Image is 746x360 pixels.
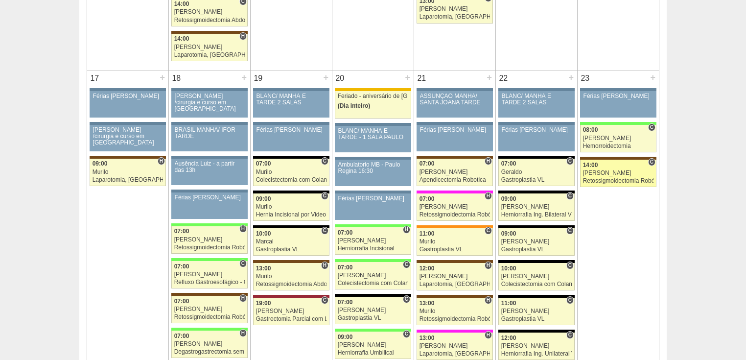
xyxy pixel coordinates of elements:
[501,316,572,322] div: Gastroplastia VL
[420,343,490,349] div: [PERSON_NAME]
[498,333,575,360] a: C 12:00 [PERSON_NAME] Herniorrafia Ing. Unilateral VL
[403,261,410,268] span: Consultório
[256,195,271,202] span: 09:00
[253,295,329,298] div: Key: Sírio Libanês
[498,228,575,256] a: C 09:00 [PERSON_NAME] Gastroplastia VL
[417,298,493,325] a: H 13:00 Murilo Retossigmoidectomia Robótica
[580,160,656,187] a: C 14:00 [PERSON_NAME] Retossigmoidectomia Robótica
[501,230,516,237] span: 09:00
[501,300,516,307] span: 11:00
[253,159,329,186] a: C 07:00 Murilo Colecistectomia com Colangiografia VL
[338,102,371,109] span: (Dia inteiro)
[338,350,409,356] div: Herniorrafia Umbilical
[649,71,657,84] div: +
[338,315,409,321] div: Gastroplastia VL
[501,265,516,272] span: 10:00
[580,91,656,118] a: Férias [PERSON_NAME]
[158,71,166,84] div: +
[256,177,327,183] div: Colecistectomia com Colangiografia VL
[485,296,492,304] span: Hospital
[485,71,493,84] div: +
[253,125,329,151] a: Férias [PERSON_NAME]
[321,157,328,165] span: Consultório
[171,159,248,185] a: Ausência Luiz - a partir das 13h
[501,160,516,167] span: 07:00
[335,224,411,227] div: Key: Brasil
[335,88,411,91] div: Key: Feriado
[420,93,490,106] div: ASSUNÇÃO MANHÃ/ SANTA JOANA TARDE
[93,160,108,167] span: 09:00
[485,157,492,165] span: Hospital
[501,212,572,218] div: Herniorrafia Ing. Bilateral VL
[648,123,655,131] span: Consultório
[171,261,248,288] a: C 07:00 [PERSON_NAME] Refluxo Gastroesofágico - Cirurgia VL
[174,263,189,270] span: 07:00
[171,331,248,358] a: H 07:00 [PERSON_NAME] Degastrogastrectomia sem vago
[501,308,572,314] div: [PERSON_NAME]
[256,316,327,322] div: Gastrectomia Parcial com Linfadenectomia
[498,191,575,193] div: Key: Blanc
[90,122,166,125] div: Key: Aviso
[256,281,327,288] div: Retossigmoidectomia Abdominal VL
[417,295,493,298] div: Key: Santa Joana
[566,331,574,339] span: Consultório
[93,177,163,183] div: Laparotomia, [GEOGRAPHIC_DATA], Drenagem, Bridas
[338,245,409,252] div: Herniorrafia Incisional
[335,297,411,324] a: C 07:00 [PERSON_NAME] Gastroplastia VL
[251,71,266,86] div: 19
[322,71,330,84] div: +
[498,295,575,298] div: Key: Blanc
[256,273,327,280] div: Murilo
[417,125,493,151] a: Férias [PERSON_NAME]
[174,279,245,286] div: Refluxo Gastroesofágico - Cirurgia VL
[578,71,593,86] div: 23
[566,192,574,200] span: Consultório
[496,71,511,86] div: 22
[420,169,490,175] div: [PERSON_NAME]
[417,191,493,193] div: Key: Pro Matre
[174,44,245,50] div: [PERSON_NAME]
[502,127,572,133] div: Férias [PERSON_NAME]
[171,156,248,159] div: Key: Aviso
[338,280,409,287] div: Colecistectomia com Colangiografia VL
[174,298,189,305] span: 07:00
[253,228,329,256] a: C 10:00 Marcal Gastroplastia VL
[239,225,247,233] span: Hospital
[174,228,189,235] span: 07:00
[501,177,572,183] div: Gastroplastia VL
[498,225,575,228] div: Key: Blanc
[174,35,189,42] span: 14:00
[256,300,271,307] span: 19:00
[420,273,490,280] div: [PERSON_NAME]
[335,126,411,152] a: BLANC/ MANHÃ E TARDE - 1 SALA PAULO
[417,260,493,263] div: Key: Santa Joana
[417,263,493,290] a: H 12:00 [PERSON_NAME] Laparotomia, [GEOGRAPHIC_DATA], Drenagem, Bridas
[485,227,492,235] span: Consultório
[417,122,493,125] div: Key: Aviso
[420,308,490,314] div: Murilo
[498,122,575,125] div: Key: Aviso
[414,71,429,86] div: 21
[239,260,247,267] span: Consultório
[253,91,329,118] a: BLANC/ MANHÃ E TARDE 2 SALAS
[174,17,245,24] div: Retossigmoidectomia Abdominal VL
[567,71,575,84] div: +
[174,237,245,243] div: [PERSON_NAME]
[403,295,410,303] span: Consultório
[335,91,411,119] a: Feriado - aniversário de [GEOGRAPHIC_DATA] (Dia inteiro)
[420,230,435,237] span: 11:00
[90,88,166,91] div: Key: Aviso
[583,126,598,133] span: 08:00
[175,161,245,173] div: Ausência Luiz - a partir das 13h
[174,306,245,312] div: [PERSON_NAME]
[335,262,411,289] a: C 07:00 [PERSON_NAME] Colecistectomia com Colangiografia VL
[321,227,328,235] span: Consultório
[420,14,490,20] div: Laparotomia, [GEOGRAPHIC_DATA], Drenagem, Bridas VL
[417,91,493,118] a: ASSUNÇÃO MANHÃ/ SANTA JOANA TARDE
[566,262,574,269] span: Consultório
[335,191,411,193] div: Key: Aviso
[580,157,656,160] div: Key: Santa Joana
[420,127,490,133] div: Férias [PERSON_NAME]
[253,263,329,290] a: H 13:00 Murilo Retossigmoidectomia Abdominal VL
[256,212,327,218] div: Hernia Incisional por Video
